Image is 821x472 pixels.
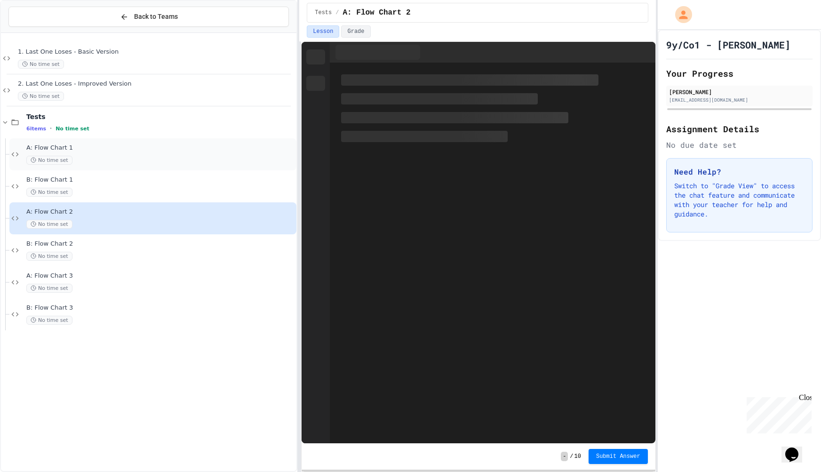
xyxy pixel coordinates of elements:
span: No time set [26,316,72,325]
span: No time set [26,188,72,197]
span: No time set [26,284,72,293]
div: No due date set [666,139,813,151]
span: Tests [315,9,332,16]
span: 10 [574,453,581,460]
span: No time set [18,60,64,69]
span: No time set [26,220,72,229]
span: / [570,453,573,460]
span: No time set [26,252,72,261]
h3: Need Help? [674,166,805,177]
button: Back to Teams [8,7,289,27]
iframe: chat widget [781,434,812,463]
span: A: Flow Chart 2 [26,208,295,216]
span: Tests [26,112,295,121]
span: A: Flow Chart 3 [26,272,295,280]
h2: Your Progress [666,67,813,80]
span: A: Flow Chart 1 [26,144,295,152]
div: Chat with us now!Close [4,4,65,60]
button: Grade [341,25,370,38]
h1: 9y/Co1 - [PERSON_NAME] [666,38,790,51]
span: / [335,9,339,16]
span: 2. Last One Loses - Improved Version [18,80,295,88]
span: 1. Last One Loses - Basic Version [18,48,295,56]
span: A: Flow Chart 2 [343,7,410,18]
span: B: Flow Chart 3 [26,304,295,312]
div: [PERSON_NAME] [669,88,810,96]
span: • [50,125,52,132]
span: No time set [18,92,64,101]
span: Submit Answer [596,453,640,460]
span: Back to Teams [134,12,178,22]
span: No time set [56,126,89,132]
span: No time set [26,156,72,165]
div: [EMAIL_ADDRESS][DOMAIN_NAME] [669,96,810,104]
button: Lesson [307,25,339,38]
div: My Account [665,4,694,25]
p: Switch to "Grade View" to access the chat feature and communicate with your teacher for help and ... [674,181,805,219]
span: 6 items [26,126,46,132]
button: Submit Answer [589,449,648,464]
h2: Assignment Details [666,122,813,136]
span: B: Flow Chart 1 [26,176,295,184]
span: - [561,452,568,461]
span: B: Flow Chart 2 [26,240,295,248]
iframe: chat widget [743,393,812,433]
